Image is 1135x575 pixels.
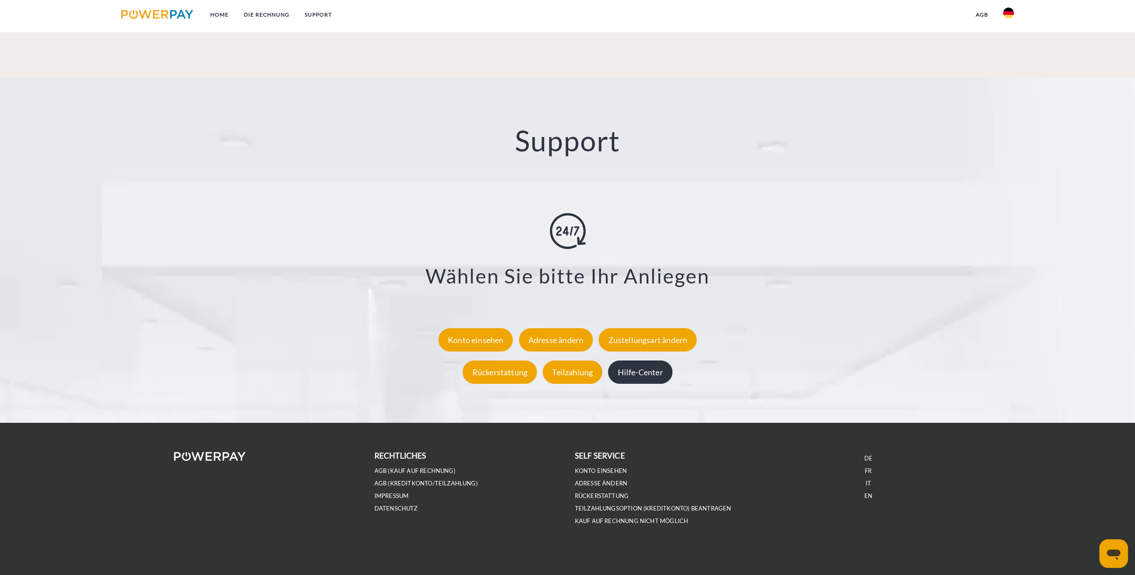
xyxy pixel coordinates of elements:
img: logo-powerpay.svg [121,10,193,19]
b: rechtliches [374,451,426,460]
a: DE [864,455,872,462]
div: Rückerstattung [463,360,537,383]
img: logo-powerpay-white.svg [174,452,246,461]
iframe: Schaltfläche zum Öffnen des Messaging-Fensters [1099,539,1128,568]
a: Zustellungsart ändern [596,335,699,344]
a: Rückerstattung [575,492,629,500]
b: self service [575,451,625,460]
a: Home [203,7,236,23]
a: agb [968,7,995,23]
a: Hilfe-Center [606,367,674,377]
a: SUPPORT [297,7,340,23]
h2: Support [57,123,1078,158]
a: Konto einsehen [575,467,627,475]
a: IT [865,480,871,487]
a: Teilzahlung [540,367,604,377]
a: Kauf auf Rechnung nicht möglich [575,517,689,525]
img: online-shopping.svg [550,213,586,249]
a: FR [865,467,871,475]
a: Adresse ändern [575,480,628,487]
div: Zustellungsart ändern [599,328,697,351]
div: Hilfe-Center [608,360,672,383]
h3: Wählen Sie bitte Ihr Anliegen [68,263,1067,288]
a: DIE RECHNUNG [236,7,297,23]
a: Rückerstattung [460,367,539,377]
div: Adresse ändern [519,328,593,351]
img: de [1003,8,1014,18]
div: Konto einsehen [438,328,513,351]
a: Adresse ändern [517,335,595,344]
a: Konto einsehen [436,335,515,344]
a: AGB (Kreditkonto/Teilzahlung) [374,480,478,487]
a: IMPRESSUM [374,492,409,500]
a: EN [864,492,872,500]
a: DATENSCHUTZ [374,505,418,512]
div: Teilzahlung [543,360,602,383]
a: AGB (Kauf auf Rechnung) [374,467,455,475]
a: Teilzahlungsoption (KREDITKONTO) beantragen [575,505,731,512]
